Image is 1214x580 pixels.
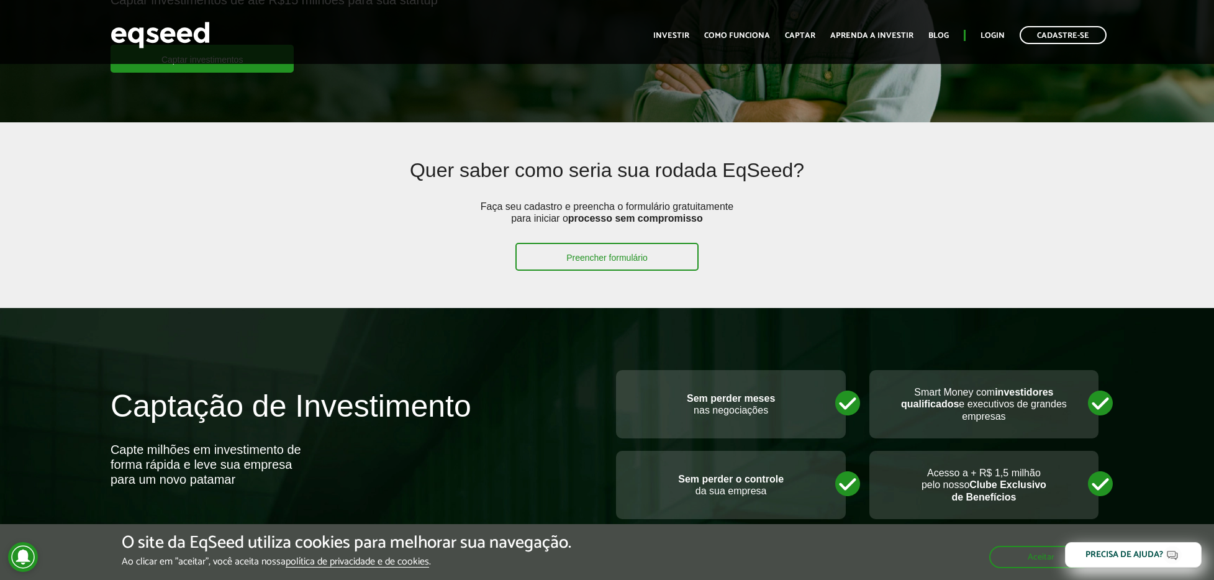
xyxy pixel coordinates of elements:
[901,387,1053,409] strong: investidores qualificados
[882,467,1086,503] p: Acesso a + R$ 1,5 milhão pelo nosso
[568,213,703,224] strong: processo sem compromisso
[111,442,309,487] div: Capte milhões em investimento de forma rápida e leve sua empresa para um novo patamar
[785,32,815,40] a: Captar
[653,32,689,40] a: Investir
[1020,26,1107,44] a: Cadastre-se
[981,32,1005,40] a: Login
[882,386,1086,422] p: Smart Money com e executivos de grandes empresas
[830,32,913,40] a: Aprenda a investir
[989,546,1093,568] button: Aceitar
[678,474,784,484] strong: Sem perder o controle
[111,389,598,442] h2: Captação de Investimento
[286,557,429,568] a: política de privacidade e de cookies
[515,243,699,271] a: Preencher formulário
[928,32,949,40] a: Blog
[476,201,737,243] p: Faça seu cadastro e preencha o formulário gratuitamente para iniciar o
[212,160,1002,200] h2: Quer saber como seria sua rodada EqSeed?
[122,556,571,568] p: Ao clicar em "aceitar", você aceita nossa .
[122,533,571,553] h5: O site da EqSeed utiliza cookies para melhorar sua navegação.
[704,32,770,40] a: Como funciona
[628,392,833,416] p: nas negociações
[628,473,833,497] p: da sua empresa
[687,393,775,404] strong: Sem perder meses
[111,19,210,52] img: EqSeed
[951,479,1046,502] strong: Clube Exclusivo de Benefícios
